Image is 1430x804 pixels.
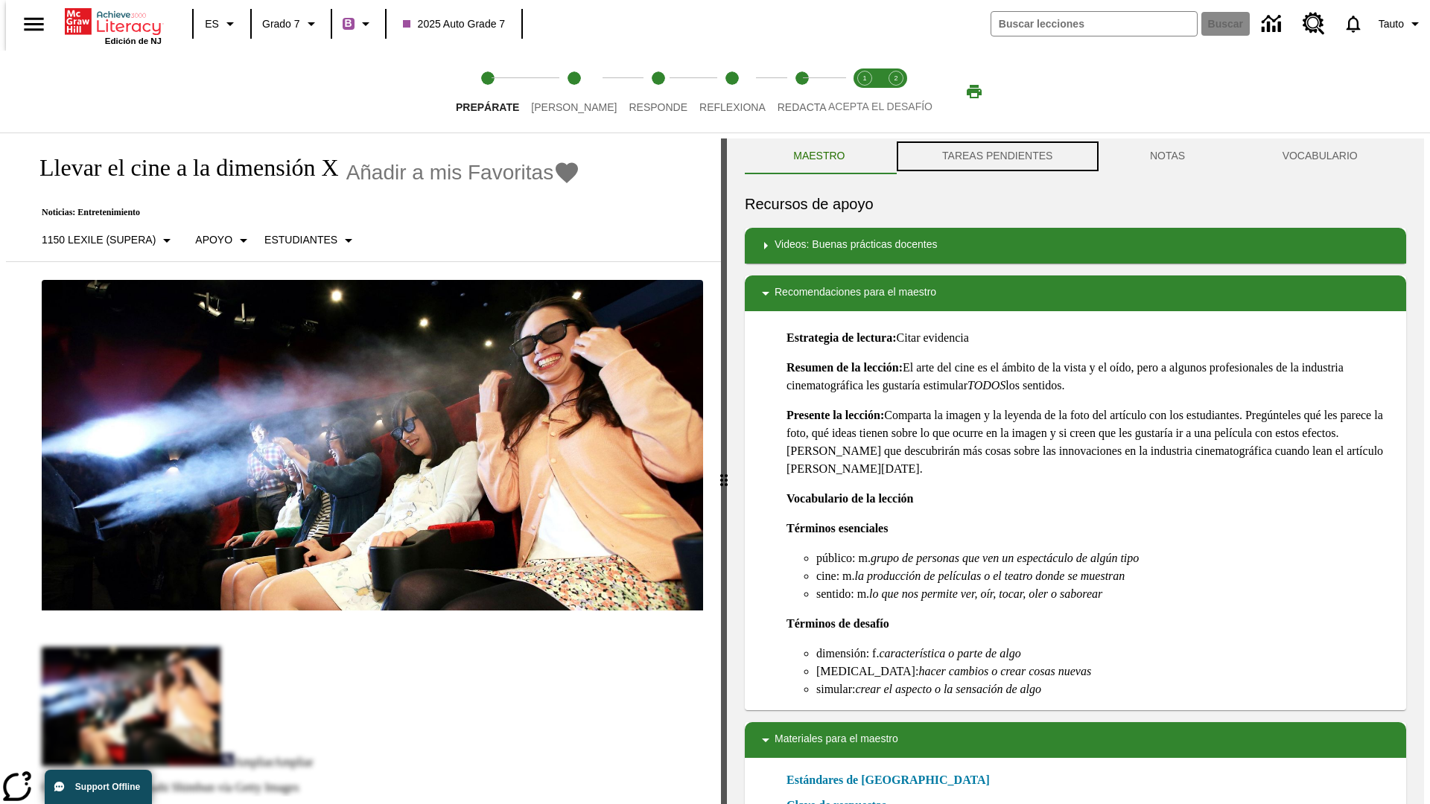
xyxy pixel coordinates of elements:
[1373,10,1430,37] button: Perfil/Configuración
[879,647,1020,660] em: característica o parte de algo
[264,232,337,248] p: Estudiantes
[786,361,903,374] strong: Resumen de la lección:
[727,138,1424,804] div: activity
[862,74,866,82] text: 1
[346,159,581,185] button: Añadir a mis Favoritas - Llevar el cine a la dimensión X
[745,722,1406,758] div: Materiales para el maestro
[531,101,617,113] span: [PERSON_NAME]
[12,2,56,46] button: Abrir el menú lateral
[816,567,1394,585] li: cine: m.
[786,617,889,630] strong: Términos de desafío
[871,552,1139,564] em: grupo de personas que ven un espectáculo de algún tipo
[456,101,519,113] span: Prepárate
[786,492,914,505] strong: Vocabulario de la lección
[1233,138,1406,174] button: VOCABULARIO
[894,74,897,82] text: 2
[262,16,300,32] span: Grado 7
[775,284,936,302] p: Recomendaciones para el maestro
[65,5,162,45] div: Portada
[880,409,884,421] strong: :
[828,100,932,112] span: ACEPTA EL DESAFÍO
[766,51,839,133] button: Redacta step 5 of 5
[894,138,1102,174] button: TAREAS PENDIENTES
[918,665,1091,677] em: hacer cambios o crear cosas nuevas
[816,549,1394,567] li: público: m.
[345,14,352,33] span: B
[629,101,687,113] span: Responde
[950,78,998,105] button: Imprimir
[6,138,721,797] div: reading
[843,51,886,133] button: Acepta el desafío lee step 1 of 2
[444,51,531,133] button: Prepárate step 1 of 5
[42,280,703,610] img: El panel situado frente a los asientos rocía con agua nebulizada al feliz público en un cine equi...
[786,331,897,344] strong: Estrategia de lectura:
[816,680,1394,698] li: simular:
[617,51,699,133] button: Responde step 3 of 5
[1253,4,1294,45] a: Centro de información
[24,207,580,218] p: Noticias: Entretenimiento
[195,232,232,248] p: Apoyo
[205,16,219,32] span: ES
[775,731,898,749] p: Materiales para el maestro
[778,101,827,113] span: Redacta
[337,10,381,37] button: Boost El color de la clase es morado/púrpura. Cambiar el color de la clase.
[519,51,629,133] button: Lee step 2 of 5
[786,329,1394,347] p: Citar evidencia
[786,522,888,535] strong: Términos esenciales
[687,51,778,133] button: Reflexiona step 4 of 5
[786,406,1394,478] p: Comparta la imagen y la leyenda de la foto del artículo con los estudiantes. Pregúnteles qué les ...
[198,10,246,37] button: Lenguaje: ES, Selecciona un idioma
[42,232,156,248] p: 1150 Lexile (Supera)
[699,101,766,113] span: Reflexiona
[256,10,326,37] button: Grado: Grado 7, Elige un grado
[745,228,1406,264] div: Videos: Buenas prácticas docentes
[816,663,1394,680] li: [MEDICAL_DATA]:
[745,138,894,174] button: Maestro
[1294,4,1334,44] a: Centro de recursos, Se abrirá en una pestaña nueva.
[258,227,363,254] button: Seleccionar estudiante
[855,683,1041,695] em: crear el aspecto o la sensación de algo
[1379,16,1404,32] span: Tauto
[105,36,162,45] span: Edición de NJ
[45,770,152,804] button: Support Offline
[75,782,140,792] span: Support Offline
[745,138,1406,174] div: Instructional Panel Tabs
[36,227,182,254] button: Seleccione Lexile, 1150 Lexile (Supera)
[1334,4,1373,43] a: Notificaciones
[869,587,1102,600] em: lo que nos permite ver, oír, tocar, oler o saborear
[786,359,1394,395] p: El arte del cine es el ámbito de la vista y el oído, pero a algunos profesionales de la industria...
[991,12,1197,36] input: Buscar campo
[816,645,1394,663] li: dimensión: f.
[775,237,937,255] p: Videos: Buenas prácticas docentes
[786,409,880,421] strong: Presente la lección
[721,138,727,804] div: Pulsa la tecla de intro o la barra espaciadora y luego presiona las flechas de derecha e izquierd...
[189,227,258,254] button: Tipo de apoyo, Apoyo
[874,51,918,133] button: Acepta el desafío contesta step 2 of 2
[1102,138,1234,174] button: NOTAS
[816,585,1394,603] li: sentido: m.
[855,569,1125,582] em: la producción de películas o el teatro donde se muestran
[786,771,999,789] a: Estándares de [GEOGRAPHIC_DATA]
[745,275,1406,311] div: Recomendaciones para el maestro
[745,192,1406,216] h6: Recursos de apoyo
[24,154,339,182] h1: Llevar el cine a la dimensión X
[967,379,1005,392] em: TODOS
[346,161,554,185] span: Añadir a mis Favoritas
[403,16,506,32] span: 2025 Auto Grade 7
